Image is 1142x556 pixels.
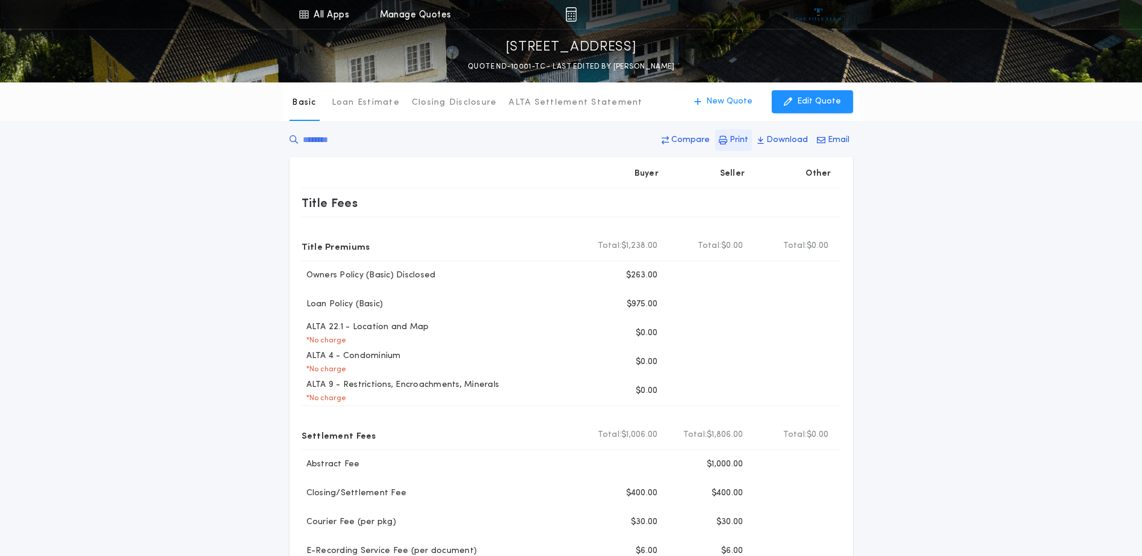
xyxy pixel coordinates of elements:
[698,240,722,252] b: Total:
[635,168,659,180] p: Buyer
[796,8,841,20] img: vs-icon
[828,134,849,146] p: Email
[807,429,828,441] span: $0.00
[626,487,658,499] p: $400.00
[631,516,658,528] p: $30.00
[807,240,828,252] span: $0.00
[506,38,637,57] p: [STREET_ADDRESS]
[658,129,713,151] button: Compare
[720,168,745,180] p: Seller
[682,90,765,113] button: New Quote
[706,96,753,108] p: New Quote
[683,429,707,441] b: Total:
[754,129,812,151] button: Download
[332,97,400,109] p: Loan Estimate
[783,240,807,252] b: Total:
[468,61,674,73] p: QUOTE ND-10001-TC - LAST EDITED BY [PERSON_NAME]
[621,240,657,252] span: $1,238.00
[712,487,743,499] p: $400.00
[636,385,657,397] p: $0.00
[716,516,743,528] p: $30.00
[813,129,853,151] button: Email
[721,240,743,252] span: $0.00
[598,429,622,441] b: Total:
[302,425,376,445] p: Settlement Fees
[730,134,748,146] p: Print
[302,516,396,528] p: Courier Fee (per pkg)
[412,97,497,109] p: Closing Disclosure
[707,459,743,471] p: $1,000.00
[302,193,358,212] p: Title Fees
[797,96,841,108] p: Edit Quote
[292,97,316,109] p: Basic
[783,429,807,441] b: Total:
[598,240,622,252] b: Total:
[302,459,360,471] p: Abstract Fee
[772,90,853,113] button: Edit Quote
[302,365,347,374] p: * No charge
[805,168,831,180] p: Other
[302,270,436,282] p: Owners Policy (Basic) Disclosed
[766,134,808,146] p: Download
[302,321,429,333] p: ALTA 22.1 - Location and Map
[509,97,642,109] p: ALTA Settlement Statement
[565,7,577,22] img: img
[707,429,743,441] span: $1,806.00
[302,298,383,310] p: Loan Policy (Basic)
[302,336,347,345] p: * No charge
[671,134,710,146] p: Compare
[636,356,657,368] p: $0.00
[302,236,370,256] p: Title Premiums
[302,379,500,391] p: ALTA 9 - Restrictions, Encroachments, Minerals
[636,327,657,339] p: $0.00
[302,487,407,499] p: Closing/Settlement Fee
[621,429,657,441] span: $1,006.00
[302,350,401,362] p: ALTA 4 - Condominium
[626,270,658,282] p: $263.00
[627,298,658,310] p: $975.00
[302,394,347,403] p: * No charge
[715,129,752,151] button: Print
